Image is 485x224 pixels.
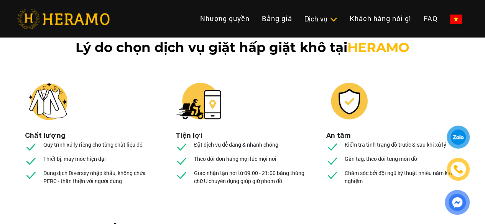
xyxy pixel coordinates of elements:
img: heramo-giat-hap-giat-kho-an-tam [326,78,372,124]
img: vn-flag.png [450,15,462,24]
p: Giao nhận tận nơi từ 09:00 - 21:00 bằng thùng chữ U chuyên dụng giúp giữ phom đồ [194,169,310,185]
img: checked.svg [176,155,188,167]
span: HERAMO [347,39,409,56]
a: FAQ [418,10,444,27]
a: Khách hàng nói gì [344,10,418,27]
img: heramo-giat-hap-giat-kho-chat-luong [25,78,71,124]
li: An tâm [326,130,351,141]
img: phone-icon [453,164,463,174]
p: Quy trình xử lý riêng cho từng chất liệu đồ [43,141,143,149]
div: Dịch vụ [304,14,337,24]
p: Gắn tag, theo dõi từng món đồ [345,155,417,163]
img: checked.svg [25,141,37,153]
a: Nhượng quyền [194,10,256,27]
a: phone-icon [448,159,469,180]
img: checked.svg [326,141,339,153]
img: checked.svg [326,169,339,181]
p: Theo dõi đơn hàng mọi lúc mọi nơi [194,155,276,163]
p: Dung dịch Diversey nhập khẩu, không chứa PERC - thân thiện với người dùng [43,169,159,185]
li: Chất lượng [25,130,66,141]
li: Tiện lợi [176,130,202,141]
img: heramo-giat-hap-giat-kho-tien-loi [176,78,222,124]
h1: Lý do chọn dịch vụ giặt hấp giặt khô tại [29,40,457,56]
img: heramo-logo.png [17,9,110,29]
p: Kiểm tra tình trạng đồ trước & sau khi xử lý [345,141,446,149]
p: Thiết bị, máy móc hiện đại [43,155,106,163]
img: checked.svg [25,155,37,167]
p: Chăm sóc bởi đội ngũ kỹ thuật nhiều năm kinh nghiệm [345,169,460,185]
img: checked.svg [176,169,188,181]
p: Đặt dịch vụ dễ dàng & nhanh chóng [194,141,278,149]
img: checked.svg [326,155,339,167]
img: checked.svg [176,141,188,153]
a: Bảng giá [256,10,298,27]
img: subToggleIcon [329,16,337,23]
img: checked.svg [25,169,37,181]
